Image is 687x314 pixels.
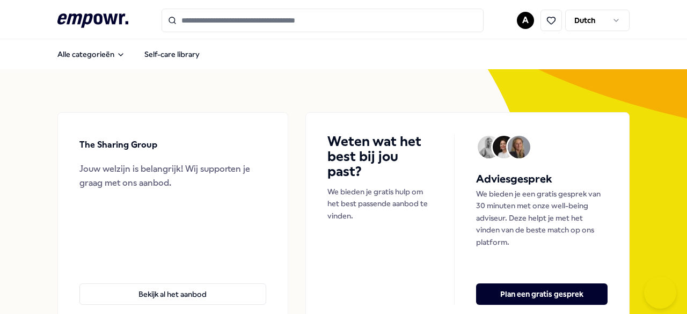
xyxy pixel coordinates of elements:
nav: Main [49,43,208,65]
iframe: Help Scout Beacon - Open [644,276,676,309]
button: A [517,12,534,29]
h5: Adviesgesprek [476,171,608,188]
input: Search for products, categories or subcategories [162,9,484,32]
p: We bieden je een gratis gesprek van 30 minuten met onze well-being adviseur. Deze helpt je met he... [476,188,608,248]
a: Self-care library [136,43,208,65]
img: Avatar [508,136,530,158]
img: Avatar [493,136,515,158]
h4: Weten wat het best bij jou past? [327,134,433,179]
a: Bekijk al het aanbod [79,266,266,305]
button: Plan een gratis gesprek [476,283,608,305]
button: Alle categorieën [49,43,134,65]
img: Avatar [478,136,500,158]
p: The Sharing Group [79,138,157,152]
p: We bieden je gratis hulp om het best passende aanbod te vinden. [327,186,433,222]
div: Jouw welzijn is belangrijk! Wij supporten je graag met ons aanbod. [79,162,266,189]
button: Bekijk al het aanbod [79,283,266,305]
